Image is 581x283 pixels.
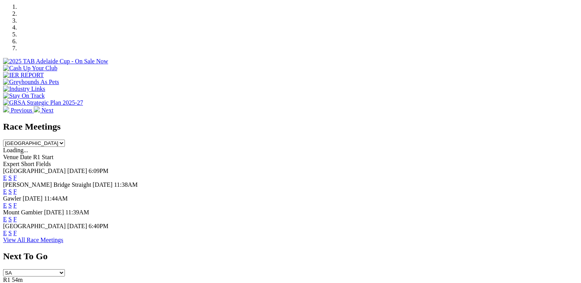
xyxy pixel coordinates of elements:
[3,237,63,243] a: View All Race Meetings
[3,147,28,153] span: Loading...
[3,58,108,65] img: 2025 TAB Adelaide Cup - On Sale Now
[3,251,578,262] h2: Next To Go
[13,202,17,209] a: F
[3,122,578,132] h2: Race Meetings
[3,154,18,160] span: Venue
[33,154,53,160] span: R1 Start
[3,195,21,202] span: Gawler
[8,202,12,209] a: S
[34,106,40,112] img: chevron-right-pager-white.svg
[8,216,12,222] a: S
[3,107,34,114] a: Previous
[13,216,17,222] a: F
[3,209,43,216] span: Mount Gambier
[8,188,12,195] a: S
[13,230,17,236] a: F
[3,106,9,112] img: chevron-left-pager-white.svg
[8,230,12,236] a: S
[3,65,57,72] img: Cash Up Your Club
[3,216,7,222] a: E
[11,107,32,114] span: Previous
[3,99,83,106] img: GRSA Strategic Plan 2025-27
[3,86,45,92] img: Industry Links
[3,161,20,167] span: Expert
[20,154,31,160] span: Date
[3,79,59,86] img: Greyhounds As Pets
[23,195,43,202] span: [DATE]
[89,223,109,229] span: 6:40PM
[89,168,109,174] span: 6:09PM
[3,223,66,229] span: [GEOGRAPHIC_DATA]
[3,72,44,79] img: IER REPORT
[114,181,138,188] span: 11:38AM
[93,181,113,188] span: [DATE]
[3,168,66,174] span: [GEOGRAPHIC_DATA]
[13,188,17,195] a: F
[3,230,7,236] a: E
[44,209,64,216] span: [DATE]
[3,174,7,181] a: E
[3,92,45,99] img: Stay On Track
[67,223,87,229] span: [DATE]
[3,202,7,209] a: E
[44,195,68,202] span: 11:44AM
[41,107,53,114] span: Next
[65,209,89,216] span: 11:39AM
[3,181,91,188] span: [PERSON_NAME] Bridge Straight
[3,188,7,195] a: E
[67,168,87,174] span: [DATE]
[21,161,35,167] span: Short
[12,276,23,283] span: 54m
[13,174,17,181] a: F
[8,174,12,181] a: S
[3,276,10,283] span: R1
[36,161,51,167] span: Fields
[34,107,53,114] a: Next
